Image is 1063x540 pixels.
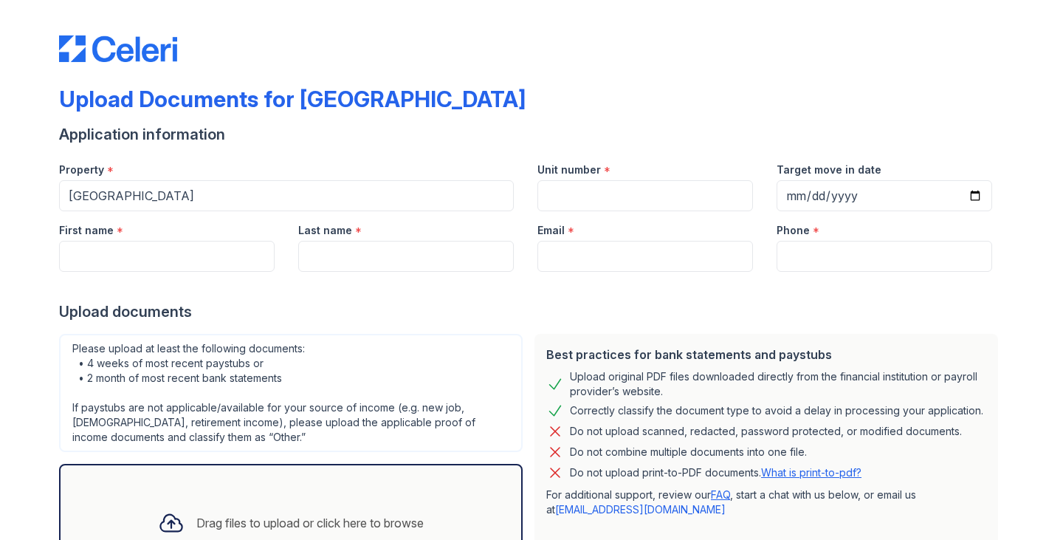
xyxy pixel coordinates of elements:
div: Do not combine multiple documents into one file. [570,443,807,461]
div: Upload documents [59,301,1004,322]
label: Target move in date [777,163,881,177]
label: Email [537,223,565,238]
label: First name [59,223,114,238]
div: Application information [59,124,1004,145]
a: [EMAIL_ADDRESS][DOMAIN_NAME] [555,503,726,516]
div: Best practices for bank statements and paystubs [546,346,986,363]
div: Do not upload scanned, redacted, password protected, or modified documents. [570,423,962,440]
iframe: chat widget [1001,481,1048,525]
a: What is print-to-pdf? [761,466,861,479]
a: FAQ [711,488,730,501]
div: Correctly classify the document type to avoid a delay in processing your application. [570,402,983,420]
div: Upload original PDF files downloaded directly from the financial institution or payroll provider’... [570,369,986,399]
div: Upload Documents for [GEOGRAPHIC_DATA] [59,86,526,112]
p: Do not upload print-to-PDF documents. [570,465,861,480]
label: Unit number [537,163,601,177]
div: Drag files to upload or click here to browse [196,514,424,532]
img: CE_Logo_Blue-a8612792a0a2168367f1c8372b55b34899dd931a85d93a1a3d3e32e68fde9ad4.png [59,35,177,62]
p: For additional support, review our , start a chat with us below, or email us at [546,488,986,517]
label: Property [59,163,104,177]
label: Last name [298,223,352,238]
label: Phone [777,223,810,238]
div: Please upload at least the following documents: • 4 weeks of most recent paystubs or • 2 month of... [59,334,523,452]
